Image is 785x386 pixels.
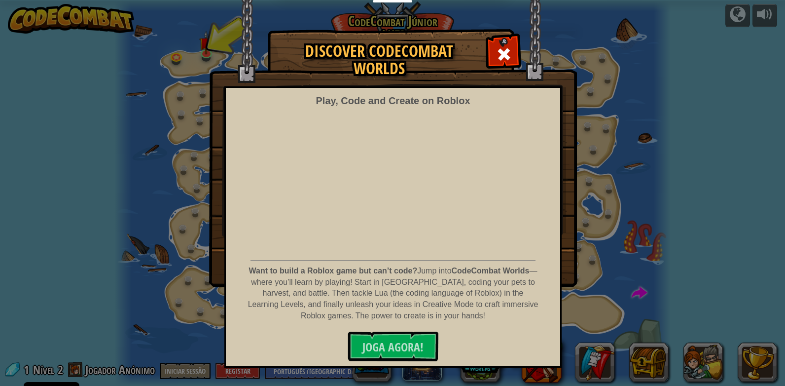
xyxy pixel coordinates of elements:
[362,339,424,355] span: JOGA AGORA!
[452,267,530,275] strong: CodeCombat Worlds
[348,332,438,361] button: JOGA AGORA!
[316,94,470,108] div: Play, Code and Create on Roblox
[278,42,480,77] h1: Discover CodeCombat Worlds
[249,267,418,275] strong: Want to build a Roblox game but can’t code?
[247,266,539,322] p: Jump into — where you’ll learn by playing! Start in [GEOGRAPHIC_DATA], coding your pets to harves...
